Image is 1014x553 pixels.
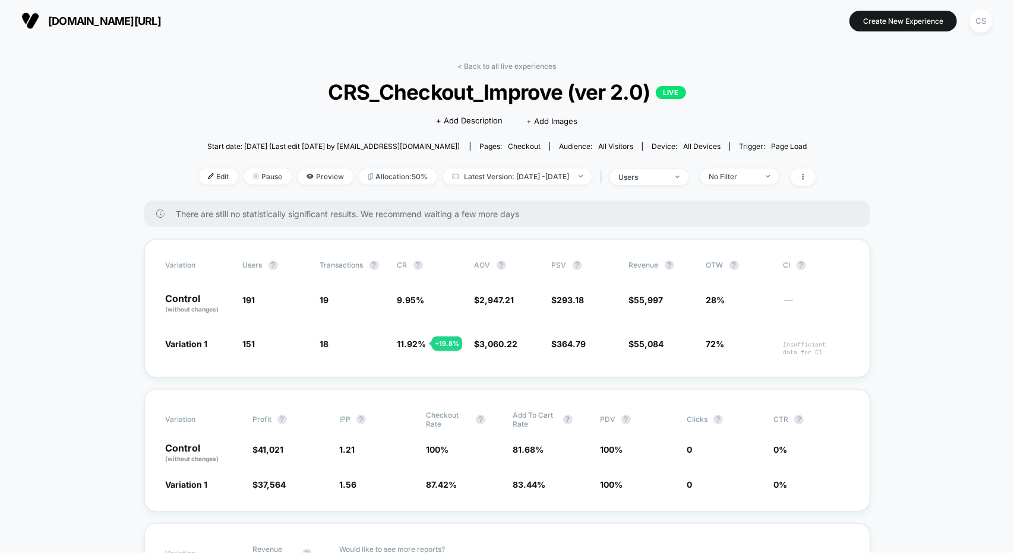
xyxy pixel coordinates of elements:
[508,142,541,151] span: checkout
[579,175,583,177] img: end
[766,175,770,177] img: end
[258,444,283,455] span: 41,021
[773,479,787,490] span: 0 %
[252,479,286,490] span: $
[458,62,557,71] a: < Back to all live experiences
[229,80,784,104] span: CRS_Checkout_Improve (ver 2.0)
[969,9,993,33] div: CS
[683,142,721,151] span: all devices
[563,415,573,424] button: ?
[513,411,557,428] span: Add To Cart Rate
[268,260,278,270] button: ?
[426,479,457,490] span: 87.42 %
[629,295,664,305] span: $
[21,12,39,30] img: Visually logo
[436,115,503,127] span: + Add Description
[339,479,356,490] span: 1.56
[687,415,707,424] span: Clicks
[479,142,541,151] div: Pages:
[784,297,849,314] span: ---
[600,415,615,424] span: PDV
[706,295,725,305] span: 28%
[166,455,219,462] span: (without changes)
[359,169,437,185] span: Allocation: 50%
[771,142,807,151] span: Page Load
[480,295,514,305] span: 2,947.21
[729,260,739,270] button: ?
[258,479,286,490] span: 37,564
[709,172,757,181] div: No Filter
[600,444,623,455] span: 100 %
[513,444,544,455] span: 81.68 %
[397,295,425,305] span: 9.95 %
[675,176,680,178] img: end
[513,479,546,490] span: 83.44 %
[665,260,674,270] button: ?
[166,443,241,463] p: Control
[320,339,329,349] span: 18
[166,339,208,349] span: Variation 1
[476,415,485,424] button: ?
[368,173,373,180] img: rebalance
[526,116,577,126] span: + Add Images
[369,260,379,270] button: ?
[339,444,355,455] span: 1.21
[166,479,208,490] span: Variation 1
[480,339,518,349] span: 3,060.22
[497,260,506,270] button: ?
[629,260,659,269] span: Revenue
[552,260,567,269] span: PSV
[634,295,664,305] span: 55,997
[573,260,582,270] button: ?
[48,15,161,27] span: [DOMAIN_NAME][URL]
[621,415,631,424] button: ?
[656,86,686,99] p: LIVE
[619,173,666,182] div: users
[199,169,238,185] span: Edit
[687,479,692,490] span: 0
[598,142,633,151] span: All Visitors
[784,341,849,356] span: Insufficient data for CI
[739,142,807,151] div: Trigger:
[557,295,585,305] span: 293.18
[784,260,849,270] span: CI
[426,444,448,455] span: 100 %
[432,336,462,351] div: + 19.8 %
[166,411,231,428] span: Variation
[413,260,423,270] button: ?
[243,260,263,269] span: users
[475,295,514,305] span: $
[397,260,408,269] span: CR
[339,415,350,424] span: IPP
[552,295,585,305] span: $
[320,260,364,269] span: Transactions
[208,173,214,179] img: edit
[773,444,787,455] span: 0 %
[166,294,231,314] p: Control
[557,339,586,349] span: 364.79
[426,411,470,428] span: Checkout Rate
[166,306,219,313] span: (without changes)
[966,9,996,33] button: CS
[252,444,283,455] span: $
[253,173,259,179] img: end
[443,169,592,185] span: Latest Version: [DATE] - [DATE]
[397,339,427,349] span: 11.92 %
[552,339,586,349] span: $
[797,260,806,270] button: ?
[713,415,723,424] button: ?
[687,444,692,455] span: 0
[207,142,460,151] span: Start date: [DATE] (Last edit [DATE] by [EMAIL_ADDRESS][DOMAIN_NAME])
[598,169,610,186] span: |
[629,339,664,349] span: $
[475,260,491,269] span: AOV
[320,295,329,305] span: 19
[252,415,271,424] span: Profit
[642,142,729,151] span: Device:
[559,142,633,151] div: Audience:
[706,339,725,349] span: 72%
[243,339,255,349] span: 151
[243,295,255,305] span: 191
[277,415,287,424] button: ?
[176,209,846,219] span: There are still no statistically significant results. We recommend waiting a few more days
